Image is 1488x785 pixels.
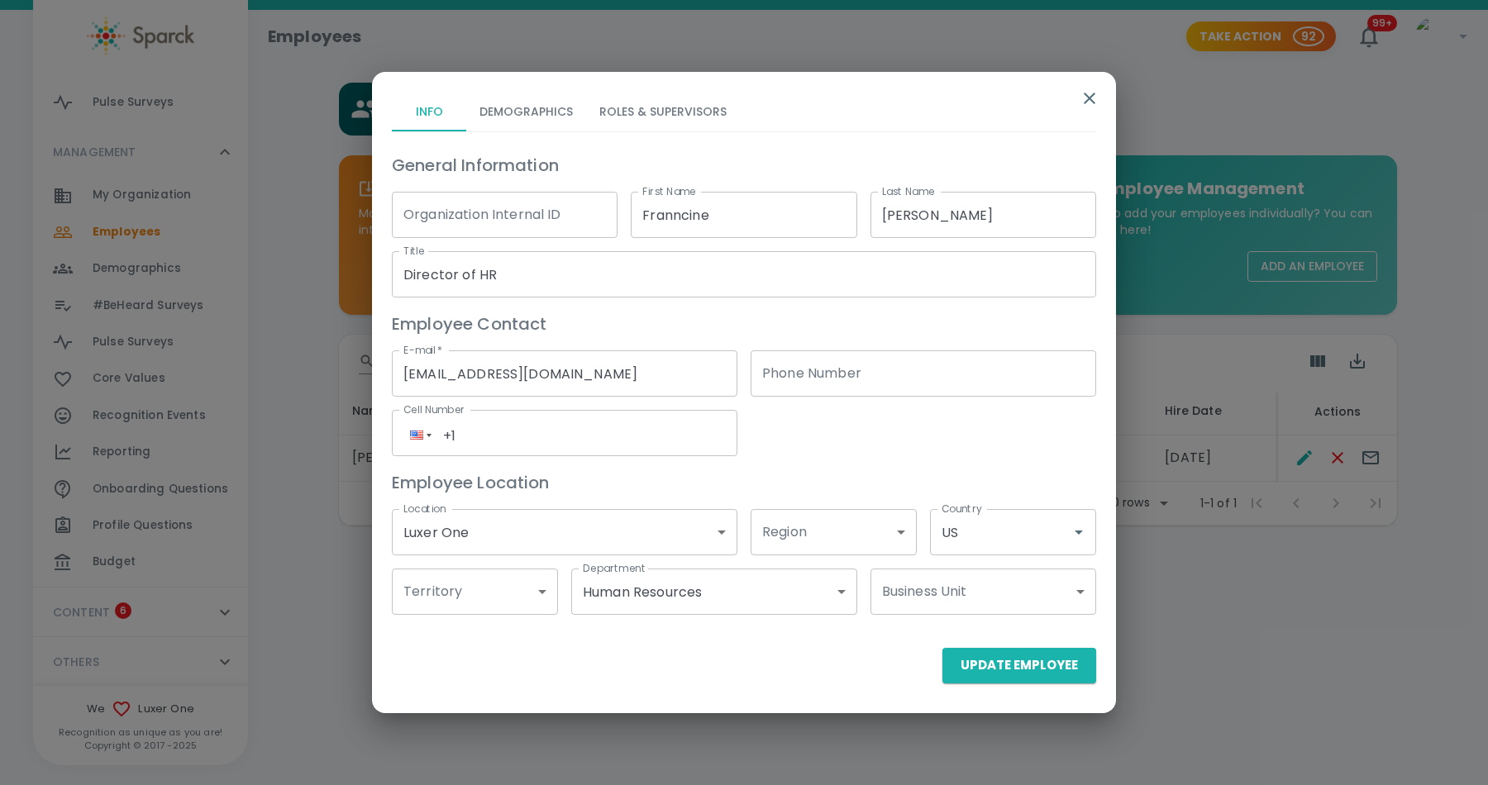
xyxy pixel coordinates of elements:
label: Country [942,502,982,516]
button: Info [392,92,466,131]
div: Human Resources [571,569,857,615]
label: Location [403,502,446,516]
input: US [937,516,1042,548]
input: +1 (123) 456-7890 [751,350,1096,397]
button: Roles & Supervisors [586,92,740,131]
button: Open [1067,521,1090,544]
label: First Name [642,184,696,198]
label: Title [403,244,425,258]
input: name@email.com [392,350,737,397]
div: Luxer One [392,509,737,555]
div: basic tabs example [392,92,1096,131]
h6: General Information [392,152,1096,178]
h6: Employee Contact [392,311,1096,337]
input: Doe [870,192,1096,238]
h6: Employee Location [392,469,1096,496]
input: John [631,192,856,238]
label: E-mail [403,343,442,357]
button: Demographics [466,92,586,131]
label: Department [583,561,646,575]
button: Update Employee [942,648,1096,683]
label: Last Name [882,184,934,198]
input: e.g. E001 [392,192,618,238]
div: United States: + 1 [403,413,435,456]
label: Cell Number [403,402,465,416]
